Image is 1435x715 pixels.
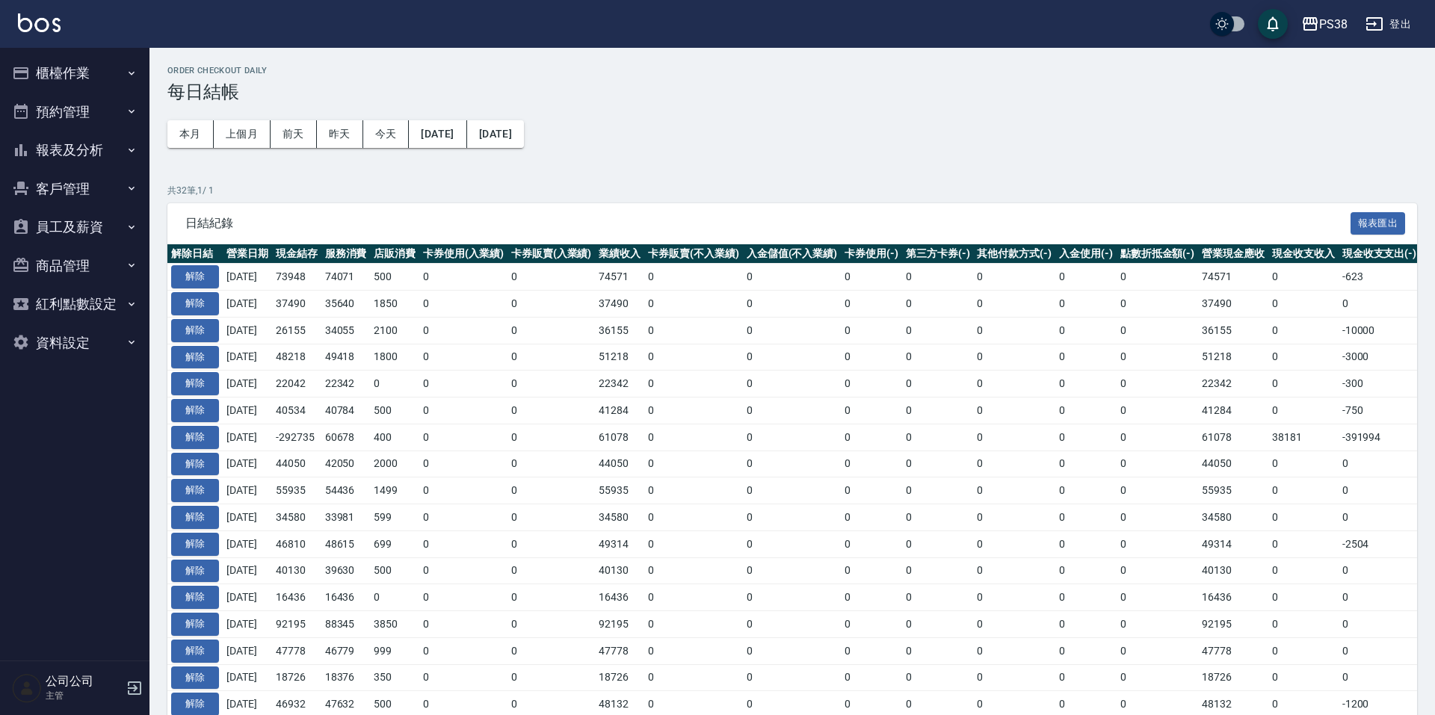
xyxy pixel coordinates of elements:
td: 0 [973,451,1055,477]
td: 0 [902,344,974,371]
td: 0 [973,397,1055,424]
td: 0 [841,504,902,531]
td: [DATE] [223,584,272,611]
td: 40130 [1198,557,1268,584]
th: 服務消費 [321,244,371,264]
td: 0 [902,317,974,344]
td: 42050 [321,451,371,477]
th: 解除日結 [167,244,223,264]
td: 0 [902,371,974,397]
td: 0 [1055,584,1117,611]
td: 0 [902,477,974,504]
td: 0 [644,317,743,344]
a: 報表匯出 [1351,215,1406,229]
td: 41284 [1198,397,1268,424]
button: 資料設定 [6,324,143,362]
th: 入金儲值(不入業績) [743,244,842,264]
td: 0 [743,344,842,371]
td: 61078 [595,424,644,451]
td: 0 [1268,317,1339,344]
td: 1800 [370,344,419,371]
td: 0 [902,504,974,531]
td: [DATE] [223,371,272,397]
td: -2504 [1339,530,1421,557]
td: 60678 [321,424,371,451]
button: 解除 [171,319,219,342]
td: 37490 [595,291,644,318]
td: 92195 [272,611,321,638]
td: 0 [1268,557,1339,584]
td: 34580 [272,504,321,531]
td: 0 [743,424,842,451]
td: 0 [419,344,507,371]
td: 0 [743,371,842,397]
td: 44050 [1198,451,1268,477]
button: 解除 [171,613,219,636]
td: 0 [973,557,1055,584]
button: 今天 [363,120,410,148]
td: 88345 [321,611,371,638]
td: 0 [507,611,596,638]
td: 3850 [370,611,419,638]
td: 0 [743,530,842,557]
td: 48615 [321,530,371,557]
td: 0 [743,291,842,318]
td: 40534 [272,397,321,424]
td: 0 [419,317,507,344]
button: 解除 [171,479,219,502]
td: 0 [1055,530,1117,557]
td: 0 [841,477,902,504]
td: 0 [902,584,974,611]
button: 報表匯出 [1351,212,1406,235]
td: 0 [1117,291,1199,318]
img: Person [12,673,42,703]
td: 0 [1268,477,1339,504]
td: 0 [841,264,902,291]
button: 解除 [171,640,219,663]
td: 0 [1339,451,1421,477]
td: 0 [743,477,842,504]
td: 0 [1117,504,1199,531]
td: 0 [644,557,743,584]
td: [DATE] [223,397,272,424]
td: -391994 [1339,424,1421,451]
button: 櫃檯作業 [6,54,143,93]
span: 日結紀錄 [185,216,1351,231]
td: 55935 [595,477,644,504]
td: 0 [973,504,1055,531]
td: 0 [1117,317,1199,344]
td: 500 [370,264,419,291]
td: 0 [743,397,842,424]
td: 400 [370,424,419,451]
td: 0 [644,504,743,531]
td: 44050 [272,451,321,477]
button: 解除 [171,560,219,583]
td: 0 [841,557,902,584]
td: 40130 [595,557,644,584]
td: 38181 [1268,424,1339,451]
td: 699 [370,530,419,557]
td: 500 [370,557,419,584]
td: 0 [973,317,1055,344]
td: 0 [1117,424,1199,451]
td: 599 [370,504,419,531]
td: 0 [973,611,1055,638]
td: 0 [841,291,902,318]
td: 2100 [370,317,419,344]
td: 0 [644,424,743,451]
td: 0 [507,344,596,371]
button: 解除 [171,372,219,395]
td: 500 [370,397,419,424]
td: 0 [1055,477,1117,504]
td: 0 [841,530,902,557]
td: 0 [1055,371,1117,397]
td: 0 [1055,291,1117,318]
td: 16436 [595,584,644,611]
td: 0 [1055,424,1117,451]
button: 上個月 [214,120,271,148]
p: 主管 [46,689,122,702]
td: 0 [644,530,743,557]
td: 0 [1268,291,1339,318]
td: 0 [1055,317,1117,344]
td: 22042 [272,371,321,397]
